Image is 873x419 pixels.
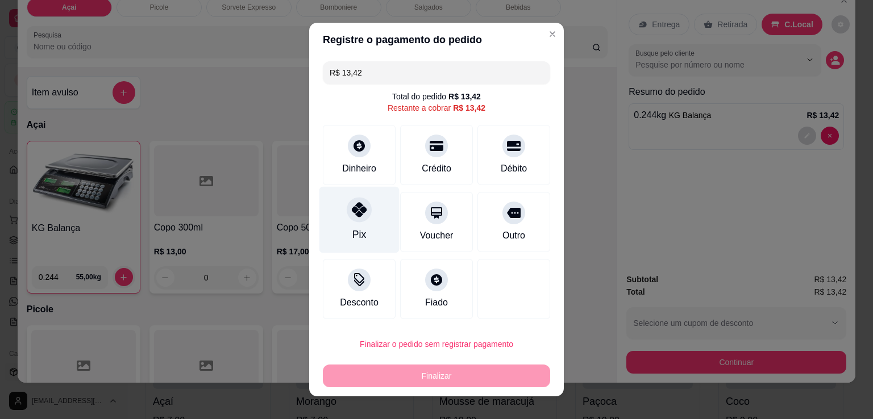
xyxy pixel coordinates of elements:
div: Voucher [420,229,454,242]
div: Fiado [425,296,448,309]
div: Crédito [422,162,451,175]
div: Dinheiro [342,162,376,175]
input: Ex.: hambúrguer de cordeiro [330,61,543,84]
header: Registre o pagamento do pedido [309,23,564,57]
div: Pix [352,227,366,242]
button: Close [543,25,562,43]
div: Desconto [340,296,379,309]
div: Outro [502,229,525,242]
div: Total do pedido [392,91,481,102]
button: Finalizar o pedido sem registrar pagamento [323,333,550,355]
div: R$ 13,42 [448,91,481,102]
div: Débito [501,162,527,175]
div: Restante a cobrar [388,102,485,114]
div: R$ 13,42 [453,102,485,114]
